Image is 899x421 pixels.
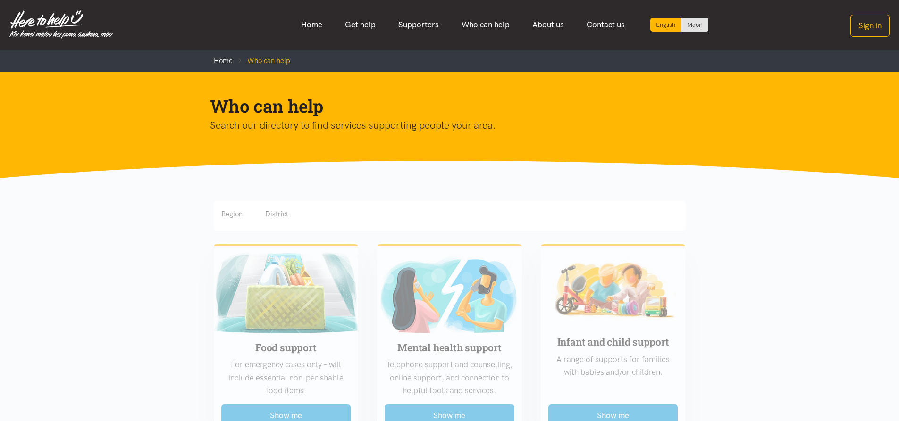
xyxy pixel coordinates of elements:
[521,15,575,35] a: About us
[650,18,681,32] div: Current language
[387,15,450,35] a: Supporters
[210,95,674,117] h1: Who can help
[650,18,709,32] div: Language toggle
[681,18,708,32] a: Switch to Te Reo Māori
[221,208,243,220] div: Region
[214,57,233,65] a: Home
[450,15,521,35] a: Who can help
[575,15,636,35] a: Contact us
[265,208,288,220] div: District
[233,55,290,66] li: Who can help
[290,15,334,35] a: Home
[850,15,890,37] button: Sign in
[334,15,387,35] a: Get help
[9,10,113,39] img: Home
[210,117,674,133] p: Search our directory to find services supporting people your area.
